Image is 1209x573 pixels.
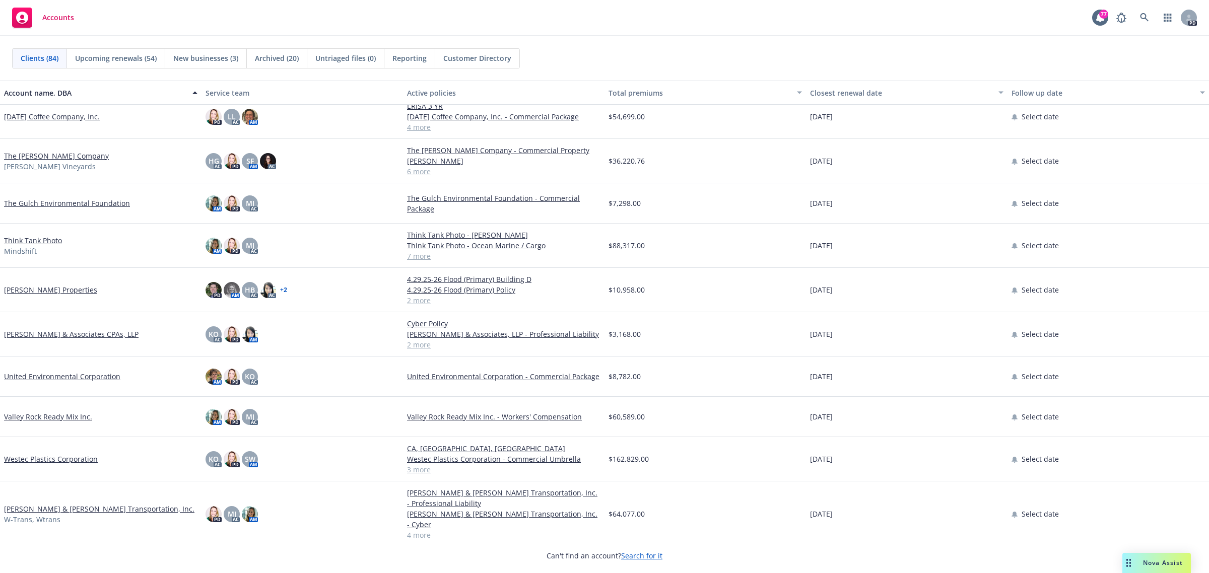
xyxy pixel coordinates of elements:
span: [DATE] [810,240,833,251]
button: Active policies [403,81,604,105]
span: Select date [1022,111,1059,122]
span: Select date [1022,329,1059,339]
a: Switch app [1158,8,1178,28]
span: Upcoming renewals (54) [75,53,157,63]
span: $64,077.00 [609,509,645,519]
span: Select date [1022,240,1059,251]
span: $8,782.00 [609,371,641,382]
span: Select date [1022,454,1059,464]
a: Westec Plastics Corporation [4,454,98,464]
img: photo [224,195,240,211]
span: LL [228,111,236,122]
span: [DATE] [810,509,833,519]
a: 4 more [407,530,600,540]
a: [PERSON_NAME] & Associates CPAs, LLP [4,329,139,339]
span: W-Trans, Wtrans [4,514,60,525]
div: Follow up date [1012,88,1194,98]
span: [DATE] [810,156,833,166]
a: + 2 [280,287,287,293]
span: Select date [1022,156,1059,166]
button: Nova Assist [1122,553,1191,573]
a: [PERSON_NAME] [407,156,600,166]
span: [PERSON_NAME] Vineyards [4,161,96,172]
span: [DATE] [810,329,833,339]
span: Untriaged files (0) [315,53,376,63]
div: Account name, DBA [4,88,186,98]
a: Search for it [621,551,662,560]
span: [DATE] [810,111,833,122]
a: Report a Bug [1111,8,1131,28]
a: United Environmental Corporation [4,371,120,382]
span: Select date [1022,198,1059,208]
img: photo [224,409,240,425]
span: HB [245,284,255,295]
span: [DATE] [810,371,833,382]
span: Reporting [392,53,427,63]
span: [DATE] [810,454,833,464]
a: 3 more [407,464,600,475]
a: Search [1134,8,1155,28]
img: photo [224,282,240,298]
a: United Environmental Corporation - Commercial Package [407,371,600,382]
span: Nova Assist [1143,558,1183,567]
span: $36,220.76 [609,156,645,166]
img: photo [206,238,222,254]
a: [PERSON_NAME] Properties [4,284,97,295]
img: photo [224,238,240,254]
button: Follow up date [1008,81,1209,105]
a: CA, [GEOGRAPHIC_DATA], [GEOGRAPHIC_DATA] [407,443,600,454]
a: [PERSON_NAME] & Associates, LLP - Professional Liability [407,329,600,339]
span: [DATE] [810,198,833,208]
span: KO [209,329,219,339]
img: photo [260,153,276,169]
img: photo [224,326,240,342]
a: 4 more [407,122,600,132]
span: SF [246,156,254,166]
a: [DATE] Coffee Company, Inc. [4,111,100,122]
a: Think Tank Photo - Ocean Marine / Cargo [407,240,600,251]
div: Active policies [407,88,600,98]
span: $7,298.00 [609,198,641,208]
img: photo [260,282,276,298]
img: photo [242,109,258,125]
span: $3,168.00 [609,329,641,339]
span: Select date [1022,371,1059,382]
span: Accounts [42,14,74,22]
a: 4.29.25-26 Flood (Primary) Policy [407,284,600,295]
a: [DATE] Coffee Company, Inc. - Commercial Package [407,111,600,122]
a: ERISA 3 YR [407,101,600,111]
span: $88,317.00 [609,240,645,251]
a: 6 more [407,166,600,177]
span: [DATE] [810,284,833,295]
a: Cyber Policy [407,318,600,329]
img: photo [224,369,240,385]
span: MJ [246,240,254,251]
span: MJ [246,411,254,422]
a: 7 more [407,251,600,261]
span: HG [209,156,219,166]
span: KO [209,454,219,464]
a: The Gulch Environmental Foundation - Commercial Package [407,193,600,214]
img: photo [242,506,258,522]
a: 2 more [407,339,600,350]
a: [PERSON_NAME] & [PERSON_NAME] Transportation, Inc. - Cyber [407,509,600,530]
button: Service team [201,81,403,105]
span: Archived (20) [255,53,299,63]
span: Select date [1022,284,1059,295]
a: Westec Plastics Corporation - Commercial Umbrella [407,454,600,464]
span: $54,699.00 [609,111,645,122]
a: 2 more [407,295,600,306]
a: 4.29.25-26 Flood (Primary) Building D [407,274,600,284]
span: Clients (84) [21,53,58,63]
a: [PERSON_NAME] & [PERSON_NAME] Transportation, Inc. [4,504,194,514]
img: photo [206,409,222,425]
a: [PERSON_NAME] & [PERSON_NAME] Transportation, Inc. - Professional Liability [407,487,600,509]
span: $162,829.00 [609,454,649,464]
span: Select date [1022,411,1059,422]
button: Closest renewal date [806,81,1008,105]
a: The [PERSON_NAME] Company [4,151,109,161]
